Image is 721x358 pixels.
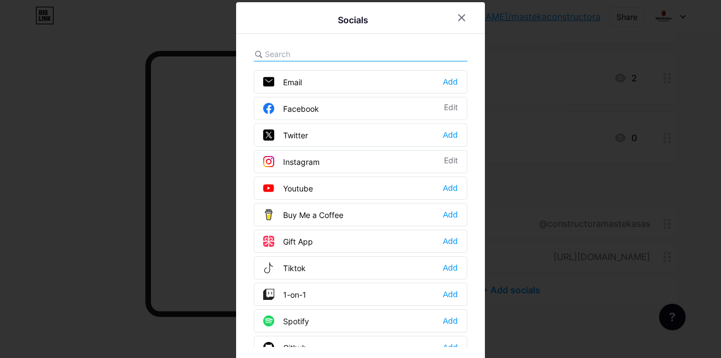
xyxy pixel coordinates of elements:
div: Add [443,342,458,353]
div: 1-on-1 [263,289,306,300]
div: Add [443,262,458,273]
div: Add [443,183,458,194]
div: Add [443,76,458,87]
div: Youtube [263,183,313,194]
div: Facebook [263,103,319,114]
div: Github [263,342,307,353]
div: Buy Me a Coffee [263,209,343,220]
div: Spotify [263,315,309,326]
div: Email [263,76,302,87]
div: Edit [444,156,458,167]
div: Gift App [263,236,313,247]
div: Socials [338,13,368,27]
div: Add [443,315,458,326]
div: Edit [444,103,458,114]
div: Tiktok [263,262,306,273]
input: Search [265,48,387,60]
div: Instagram [263,156,320,167]
div: Twitter [263,129,308,141]
div: Add [443,209,458,220]
div: Add [443,129,458,141]
div: Add [443,236,458,247]
div: Add [443,289,458,300]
